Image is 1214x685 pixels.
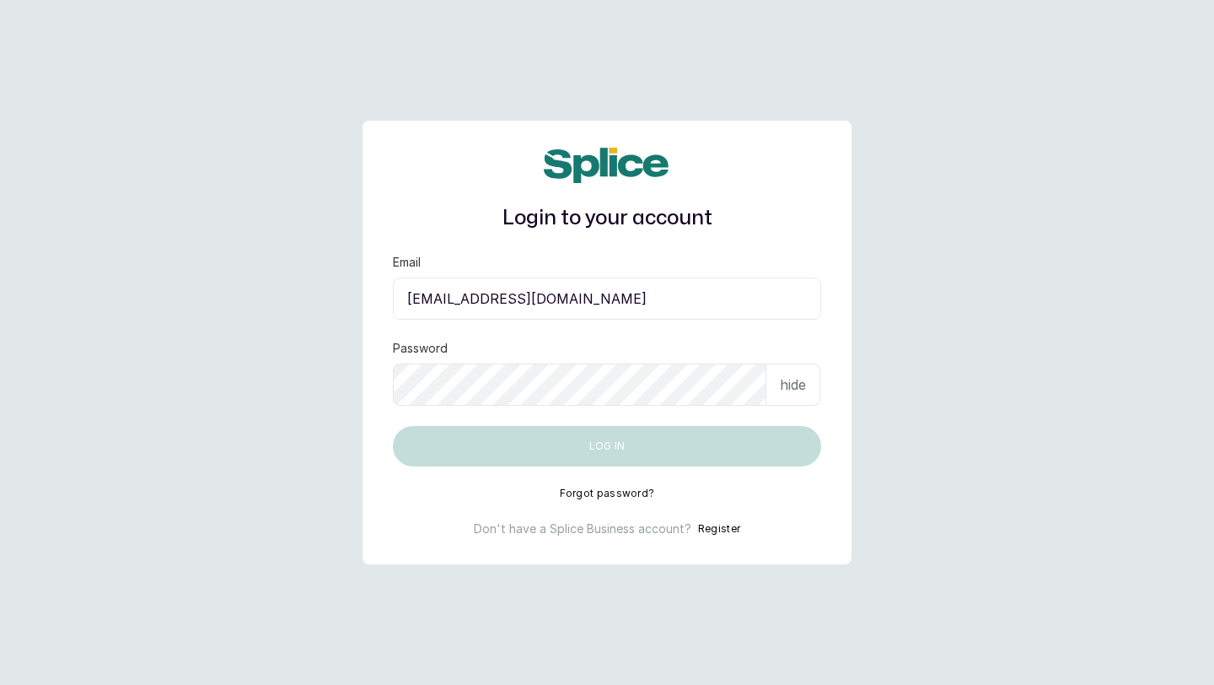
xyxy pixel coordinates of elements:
button: Log in [393,426,821,467]
label: Email [393,254,421,271]
button: Forgot password? [560,487,655,500]
h1: Login to your account [393,203,821,234]
label: Password [393,340,448,357]
input: email@acme.com [393,278,821,320]
p: Don't have a Splice Business account? [474,520,691,537]
p: hide [780,375,806,395]
button: Register [698,520,740,537]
